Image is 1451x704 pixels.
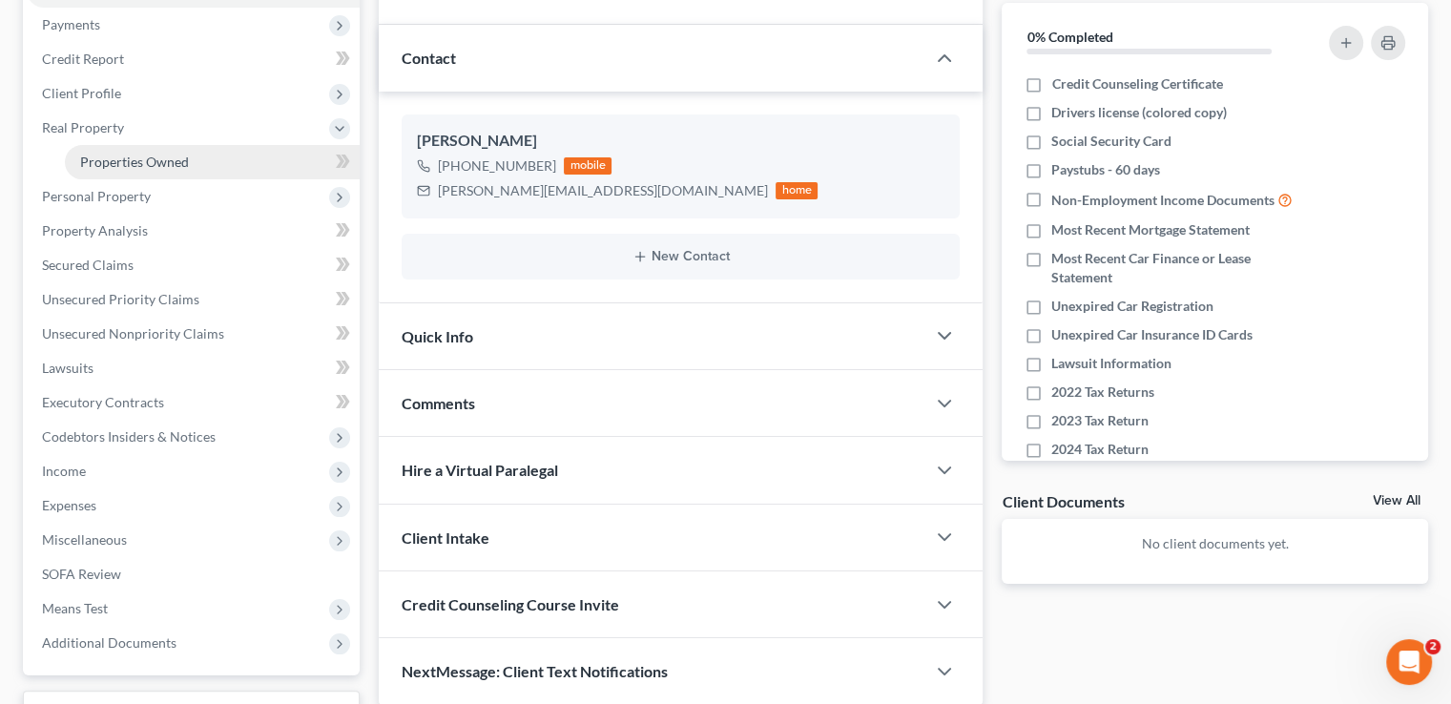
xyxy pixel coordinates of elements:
a: Unsecured Nonpriority Claims [27,317,360,351]
button: New Contact [417,249,944,264]
span: 2023 Tax Return [1051,411,1149,430]
span: Client Intake [402,528,489,547]
div: [PERSON_NAME] [417,130,944,153]
span: Personal Property [42,188,151,204]
span: Non-Employment Income Documents [1051,191,1275,210]
iframe: Intercom live chat [1386,639,1432,685]
span: Social Security Card [1051,132,1171,151]
div: Client Documents [1002,491,1124,511]
span: Income [42,463,86,479]
span: Credit Counseling Course Invite [402,595,619,613]
a: Properties Owned [65,145,360,179]
span: Hire a Virtual Paralegal [402,461,558,479]
a: Property Analysis [27,214,360,248]
a: Secured Claims [27,248,360,282]
span: Paystubs - 60 days [1051,160,1160,179]
a: Lawsuits [27,351,360,385]
span: Real Property [42,119,124,135]
span: 2 [1425,639,1441,654]
div: mobile [564,157,611,175]
span: Property Analysis [42,222,148,238]
div: home [776,182,818,199]
span: Means Test [42,600,108,616]
span: Miscellaneous [42,531,127,548]
span: Drivers license (colored copy) [1051,103,1227,122]
a: Executory Contracts [27,385,360,420]
span: SOFA Review [42,566,121,582]
span: Lawsuits [42,360,93,376]
span: Expenses [42,497,96,513]
div: [PHONE_NUMBER] [438,156,556,176]
span: Secured Claims [42,257,134,273]
span: Quick Info [402,327,473,345]
span: Most Recent Car Finance or Lease Statement [1051,249,1305,287]
span: Payments [42,16,100,32]
span: Lawsuit Information [1051,354,1171,373]
span: Additional Documents [42,634,176,651]
p: No client documents yet. [1017,534,1413,553]
a: View All [1373,494,1420,507]
span: Unsecured Nonpriority Claims [42,325,224,342]
span: NextMessage: Client Text Notifications [402,662,668,680]
span: Unsecured Priority Claims [42,291,199,307]
div: [PERSON_NAME][EMAIL_ADDRESS][DOMAIN_NAME] [438,181,768,200]
span: Properties Owned [80,154,189,170]
span: Codebtors Insiders & Notices [42,428,216,445]
span: 2024 Tax Return [1051,440,1149,459]
span: Client Profile [42,85,121,101]
span: Credit Counseling Certificate [1051,74,1222,93]
span: Executory Contracts [42,394,164,410]
span: Credit Report [42,51,124,67]
a: Credit Report [27,42,360,76]
span: Unexpired Car Registration [1051,297,1213,316]
a: SOFA Review [27,557,360,591]
span: Contact [402,49,456,67]
span: Unexpired Car Insurance ID Cards [1051,325,1253,344]
a: Unsecured Priority Claims [27,282,360,317]
span: Most Recent Mortgage Statement [1051,220,1250,239]
span: 2022 Tax Returns [1051,383,1154,402]
span: Comments [402,394,475,412]
strong: 0% Completed [1026,29,1112,45]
